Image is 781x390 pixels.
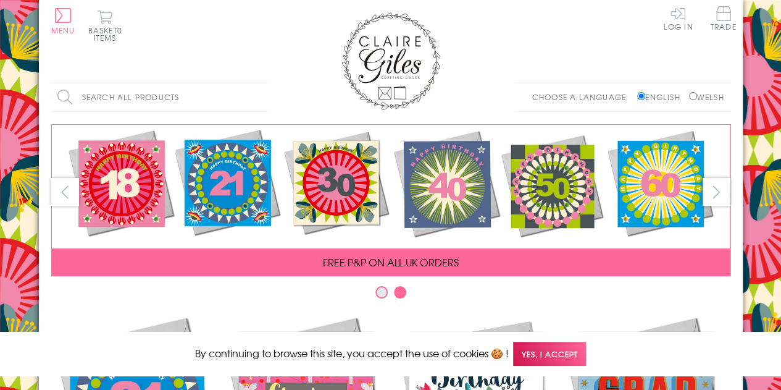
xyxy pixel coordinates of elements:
[637,92,645,100] input: English
[689,92,697,100] input: Welsh
[341,12,440,110] img: Claire Giles Greetings Cards
[51,83,267,111] input: Search all products
[394,286,406,299] button: Carousel Page 2 (Current Slide)
[94,25,122,43] span: 0 items
[689,91,724,103] label: Welsh
[51,178,79,206] button: prev
[513,342,586,366] span: Yes, I accept
[532,91,635,103] p: Choose a language:
[711,6,737,30] span: Trade
[255,83,267,111] input: Search
[375,286,388,299] button: Carousel Page 1
[323,255,459,269] span: FREE P&P ON ALL UK ORDERS
[51,8,75,34] button: Menu
[703,178,730,206] button: next
[637,91,686,103] label: English
[663,6,693,30] a: Log In
[51,25,75,36] span: Menu
[88,10,122,41] button: Basket0 items
[51,286,730,305] div: Carousel Pagination
[711,6,737,33] a: Trade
